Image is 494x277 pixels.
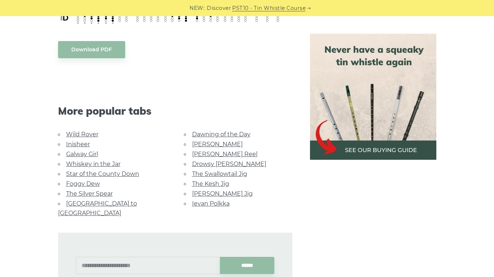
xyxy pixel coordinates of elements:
[66,131,98,138] a: Wild Rover
[192,151,257,158] a: [PERSON_NAME] Reel
[192,160,266,167] a: Drowsy [PERSON_NAME]
[207,4,231,12] span: Discover
[192,200,230,207] a: Ievan Polkka
[192,170,247,177] a: The Swallowtail Jig
[192,190,253,197] a: [PERSON_NAME] Jig
[310,34,436,160] img: tin whistle buying guide
[192,141,243,148] a: [PERSON_NAME]
[66,160,120,167] a: Whiskey in the Jar
[66,170,139,177] a: Star of the County Down
[66,190,113,197] a: The Silver Spear
[192,180,229,187] a: The Kesh Jig
[66,151,98,158] a: Galway Girl
[66,141,90,148] a: Inisheer
[232,4,306,12] a: PST10 - Tin Whistle Course
[58,200,137,217] a: [GEOGRAPHIC_DATA] to [GEOGRAPHIC_DATA]
[192,131,250,138] a: Dawning of the Day
[66,180,100,187] a: Foggy Dew
[190,4,205,12] span: NEW:
[58,105,292,117] span: More popular tabs
[58,41,125,58] a: Download PDF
